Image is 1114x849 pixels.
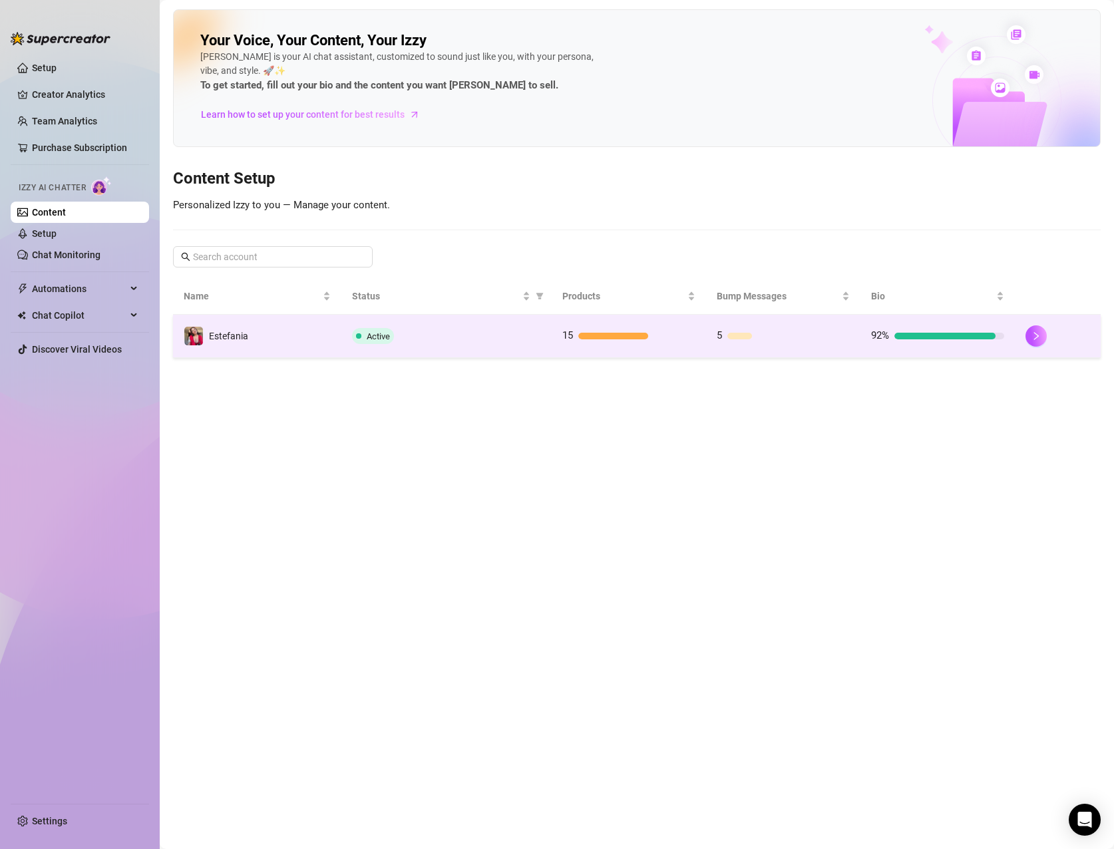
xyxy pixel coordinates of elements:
span: right [1031,331,1041,341]
img: Chat Copilot [17,311,26,320]
span: search [181,252,190,261]
img: logo-BBDzfeDw.svg [11,32,110,45]
strong: To get started, fill out your bio and the content you want [PERSON_NAME] to sell. [200,79,558,91]
th: Status [341,278,552,315]
span: Estefania [209,331,248,341]
a: Creator Analytics [32,84,138,105]
a: Discover Viral Videos [32,344,122,355]
a: Purchase Subscription [32,142,127,153]
a: Chat Monitoring [32,250,100,260]
span: Personalized Izzy to you — Manage your content. [173,199,390,211]
a: Learn how to set up your content for best results [200,104,430,125]
span: 15 [562,329,573,341]
span: thunderbolt [17,283,28,294]
span: Name [184,289,320,303]
a: Settings [32,816,67,826]
th: Name [173,278,341,315]
span: Active [367,331,390,341]
a: Content [32,207,66,218]
a: Team Analytics [32,116,97,126]
span: Learn how to set up your content for best results [201,107,405,122]
span: arrow-right [408,108,421,121]
span: filter [536,292,544,300]
th: Bio [860,278,1015,315]
span: Products [562,289,685,303]
img: Estefania [184,327,203,345]
img: AI Chatter [91,176,112,196]
div: [PERSON_NAME] is your AI chat assistant, customized to sound just like you, with your persona, vi... [200,50,600,94]
span: Izzy AI Chatter [19,182,86,194]
th: Products [552,278,706,315]
h2: Your Voice, Your Content, Your Izzy [200,31,427,50]
span: Status [352,289,520,303]
span: 5 [717,329,722,341]
a: Setup [32,228,57,239]
th: Bump Messages [706,278,860,315]
h3: Content Setup [173,168,1101,190]
span: 92% [871,329,889,341]
button: right [1025,325,1047,347]
a: Setup [32,63,57,73]
span: Chat Copilot [32,305,126,326]
span: Bio [871,289,994,303]
span: filter [533,286,546,306]
img: ai-chatter-content-library-cLFOSyPT.png [894,11,1100,146]
input: Search account [193,250,354,264]
span: Bump Messages [717,289,839,303]
span: Automations [32,278,126,299]
div: Open Intercom Messenger [1069,804,1101,836]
